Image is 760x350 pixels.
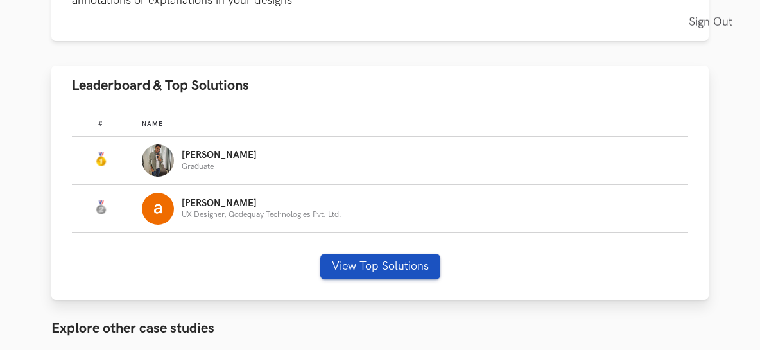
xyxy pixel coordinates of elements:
[51,66,709,106] button: Leaderboard & Top Solutions
[689,8,739,37] a: Sign Out
[182,162,257,171] p: Graduate
[182,150,257,161] p: [PERSON_NAME]
[72,110,688,233] table: Leaderboard
[182,198,341,209] p: [PERSON_NAME]
[51,106,709,300] div: Leaderboard & Top Solutions
[93,200,108,215] img: Silver Medal
[320,254,440,279] button: View Top Solutions
[72,77,249,94] span: Leaderboard & Top Solutions
[98,120,103,128] span: #
[93,152,108,167] img: Gold Medal
[182,211,341,219] p: UX Designer, Qodequay Technologies Pvt. Ltd.
[142,120,163,128] span: Name
[142,193,174,225] img: Profile photo
[51,320,709,337] h3: Explore other case studies
[142,144,174,177] img: Profile photo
